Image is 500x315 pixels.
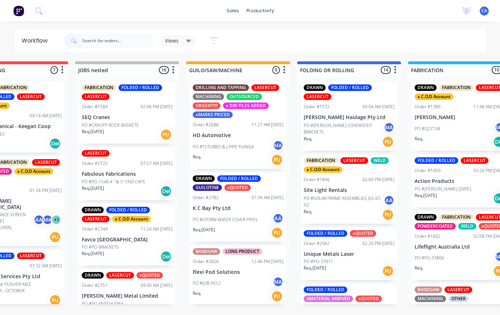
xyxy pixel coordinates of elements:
[414,265,423,271] p: Req.
[81,160,107,167] div: Order #2725
[439,214,473,220] div: FABRICATION
[414,192,437,199] p: Req. [DATE]
[81,179,145,185] p: PO #PO-1540 4 " & 5" END CAPS
[192,144,254,150] p: PO #T2TURBO & J PIPE FLANGE
[112,216,151,222] div: x C.O.D Account
[444,286,472,293] div: LASERCUT
[140,226,172,232] div: 11:24 AM [DATE]
[303,84,325,91] div: DRAWN
[14,168,53,175] div: x C.O.D Account
[160,251,171,262] div: Del
[82,34,153,48] input: Search for orders...
[140,282,172,289] div: 09:00 AM [DATE]
[414,214,436,220] div: DRAWN
[303,258,333,265] p: PO #PO-33911
[439,84,473,91] div: FABRICATION
[300,82,397,151] div: DRAWNFOLDED / ROLLEDLASERCUTOrder #157209:04 AM [DATE][PERSON_NAME] Haulage Pty LtdPO #[PERSON_NA...
[192,194,218,201] div: Order #2782
[303,209,312,215] p: Req.
[370,157,388,164] div: WELD
[272,213,283,224] div: AA
[81,293,172,299] p: [PERSON_NAME] Metal Limited
[29,263,61,269] div: 07:32 AM [DATE]
[362,104,394,110] div: 09:04 AM [DATE]
[460,157,488,164] div: LASERCUT
[303,240,329,247] div: Order #2042
[192,258,218,265] div: Order #2826
[22,36,51,45] div: Workflow
[81,301,124,307] p: PO #PO 4500163364.
[81,104,107,110] div: Order #1584
[226,93,262,100] div: OUTSOURCED
[42,214,53,225] div: MA
[81,185,104,192] p: Req. [DATE]
[192,93,224,100] div: MACHINING
[81,272,103,279] div: DRAWN
[303,195,383,208] p: PO #SOLAR FRAME ASSEMBLIES JSS-6T-G2
[414,136,423,142] p: Req.
[458,223,476,229] div: WELD
[106,272,134,279] div: LASERCUT
[300,154,397,224] div: FABRICATIONLASERCUTWELDx C.O.D AccountOrder #180602:09 PM [DATE]Site Light RentalsPO #SOLAR FRAME...
[414,157,458,164] div: FOLDED / ROLLED
[217,175,260,182] div: FOLDED / ROLLED
[222,248,262,255] div: LONG PRODUCT
[448,296,468,302] div: OTHER
[383,122,394,133] div: MA
[303,176,329,183] div: Order #1806
[118,84,162,91] div: FOLDED / ROLLED
[303,157,338,164] div: FABRICATION
[223,5,242,16] div: sales
[303,296,353,302] div: XMATERIAL ARRIVED
[272,140,283,151] div: MA
[79,204,175,266] div: DRAWNFOLDED / ROLLEDLASERCUTx C.O.D AccountOrder #274411:24 AM [DATE]Favco [GEOGRAPHIC_DATA]PO #P...
[272,276,283,287] div: MA
[17,93,44,100] div: LASERCUT
[29,187,61,194] div: 01:34 PM [DATE]
[192,205,283,211] p: K C Bay Pty Ltd
[383,195,394,206] div: AA
[414,167,440,174] div: Order #1450
[414,233,440,240] div: Order #1602
[362,240,394,247] div: 02:20 PM [DATE]
[192,184,222,191] div: GUILOTINE
[414,286,442,293] div: BANDSAW
[362,176,394,183] div: 02:09 PM [DATE]
[81,150,109,157] div: LASERCUT
[192,269,283,275] p: Flexi Pod Solutions
[49,231,61,243] div: PU
[13,5,24,16] img: Factory
[81,216,109,222] div: LASERCUT
[303,93,331,100] div: LASERCUT
[271,290,282,302] div: PU
[81,128,104,135] p: Req. [DATE]
[303,251,394,257] p: Unique Metals Laser
[192,111,232,118] div: xMARKS PRICED
[382,265,393,277] div: PU
[81,84,116,91] div: FABRICATION
[81,93,109,100] div: LASERCUT
[140,160,172,167] div: 07:57 AM [DATE]
[303,114,394,121] p: [PERSON_NAME] Haulage Pty Ltd
[303,104,329,110] div: Order #1572
[192,154,201,160] p: Req.
[29,113,61,119] div: 09:14 AM [DATE]
[414,186,471,192] p: PO #[PERSON_NAME] [DATE]
[192,227,215,233] p: Req. [DATE]
[355,296,381,302] div: xQUOTED
[192,290,201,297] p: Req.
[33,214,44,225] div: AA
[303,230,347,237] div: FOLDED / ROLLED
[382,209,393,220] div: PU
[189,245,286,306] div: BANDSAWLONG PRODUCTOrder #282612:46 PM [DATE]Flexi Pod SolutionsPO #JOB NO.2MAReq.PU
[79,82,175,144] div: FABRICATIONFOLDED / ROLLEDLASERCUTOrder #158402:06 PM [DATE]SEQ CranesPO #CANOPY ROOF BASKETSReq....
[414,104,440,110] div: Order #1389
[32,159,59,166] div: LASERCUT
[81,114,172,121] p: SEQ Cranes
[251,194,283,201] div: 07:34 AM [DATE]
[251,258,283,265] div: 12:46 PM [DATE]
[140,104,172,110] div: 02:06 PM [DATE]
[328,84,371,91] div: FOLDED / ROLLED
[81,282,107,289] div: Order #2751
[303,166,342,173] div: x C.O.D Account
